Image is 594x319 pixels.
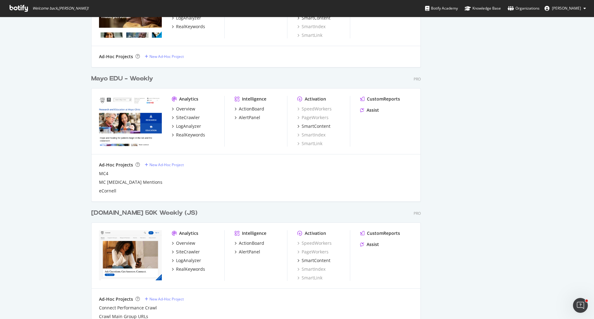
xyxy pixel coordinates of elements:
[508,5,540,11] div: Organizations
[360,230,400,236] a: CustomReports
[239,106,264,112] div: ActionBoard
[99,179,162,185] a: MC [MEDICAL_DATA] Mentions
[297,24,325,30] a: SmartIndex
[99,54,133,60] div: Ad-Hoc Projects
[235,106,264,112] a: ActionBoard
[573,298,588,313] iframe: Intercom live chat
[465,5,501,11] div: Knowledge Base
[176,249,200,255] div: SiteCrawler
[99,296,133,302] div: Ad-Hoc Projects
[297,32,322,38] a: SmartLink
[297,266,325,272] a: SmartIndex
[149,296,184,302] div: New Ad-Hoc Project
[172,249,200,255] a: SiteCrawler
[552,6,581,11] span: Joanne Brickles
[302,123,330,129] div: SmartContent
[149,162,184,167] div: New Ad-Hoc Project
[32,6,88,11] span: Welcome back, [PERSON_NAME] !
[297,106,332,112] a: SpeedWorkers
[99,162,133,168] div: Ad-Hoc Projects
[360,241,379,248] a: Assist
[297,140,322,147] a: SmartLink
[172,15,201,21] a: LogAnalyzer
[99,188,116,194] a: eCornell
[91,209,200,218] a: [DOMAIN_NAME] 50K Weekly (JS)
[172,132,205,138] a: RealKeywords
[297,249,329,255] a: PageWorkers
[172,106,195,112] a: Overview
[414,211,421,216] div: Pro
[176,240,195,246] div: Overview
[172,257,201,264] a: LogAnalyzer
[297,114,329,121] a: PageWorkers
[297,240,332,246] a: SpeedWorkers
[239,114,260,121] div: AlertPanel
[242,230,266,236] div: Intelligence
[176,123,201,129] div: LogAnalyzer
[297,132,325,138] a: SmartIndex
[176,266,205,272] div: RealKeywords
[297,257,330,264] a: SmartContent
[239,240,264,246] div: ActionBoard
[172,24,205,30] a: RealKeywords
[297,15,330,21] a: SmartContent
[360,107,379,113] a: Assist
[242,96,266,102] div: Intelligence
[145,162,184,167] a: New Ad-Hoc Project
[172,240,195,246] a: Overview
[235,114,260,121] a: AlertPanel
[302,257,330,264] div: SmartContent
[99,305,157,311] a: Connect Performance Crawl
[172,114,200,121] a: SiteCrawler
[305,230,326,236] div: Activation
[145,54,184,59] a: New Ad-Hoc Project
[305,96,326,102] div: Activation
[235,249,260,255] a: AlertPanel
[99,170,108,177] a: MC4
[176,114,200,121] div: SiteCrawler
[360,96,400,102] a: CustomReports
[172,123,201,129] a: LogAnalyzer
[540,3,591,13] button: [PERSON_NAME]
[99,96,162,146] img: mayo.edu
[297,123,330,129] a: SmartContent
[91,74,156,83] a: Mayo EDU - Weekly
[179,96,198,102] div: Analytics
[176,24,205,30] div: RealKeywords
[149,54,184,59] div: New Ad-Hoc Project
[172,266,205,272] a: RealKeywords
[91,74,153,83] div: Mayo EDU - Weekly
[414,76,421,82] div: Pro
[176,106,195,112] div: Overview
[176,257,201,264] div: LogAnalyzer
[176,15,201,21] div: LogAnalyzer
[367,96,400,102] div: CustomReports
[179,230,198,236] div: Analytics
[302,15,330,21] div: SmartContent
[239,249,260,255] div: AlertPanel
[297,275,322,281] a: SmartLink
[145,296,184,302] a: New Ad-Hoc Project
[91,209,197,218] div: [DOMAIN_NAME] 50K Weekly (JS)
[367,107,379,113] div: Assist
[367,230,400,236] div: CustomReports
[425,5,458,11] div: Botify Academy
[176,132,205,138] div: RealKeywords
[235,240,264,246] a: ActionBoard
[99,230,162,280] img: connect.mayoclinic.org
[367,241,379,248] div: Assist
